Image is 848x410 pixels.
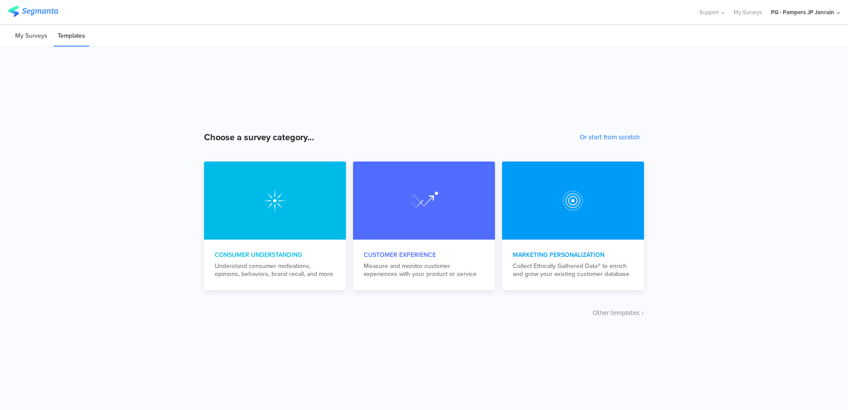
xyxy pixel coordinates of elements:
[559,186,587,215] img: customer_experience.svg
[204,130,314,144] div: Choose a survey category...
[771,8,834,16] div: PG - Pampers JP Janrain
[11,26,51,47] li: My Surveys
[8,6,58,17] img: segmanta logo
[580,132,640,142] button: Or start from scratch
[261,186,289,215] img: consumer_understanding.svg
[215,262,335,278] div: Understand consumer motivations, opinions, behaviors, brand recall, and more
[513,262,633,278] div: Collect Ethically Gathered Data® to enrich and grow your existing customer database
[410,186,438,215] img: marketing_personalization.svg
[513,250,633,260] div: Marketing Personalization
[364,262,484,278] div: Measure and monitor customer experiences with your product or service
[593,308,640,318] span: Other templates
[215,250,335,260] div: Consumer Understanding
[593,308,644,318] button: Other templates
[54,26,89,47] li: Templates
[364,250,484,260] div: Customer Experience
[699,8,719,16] span: Support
